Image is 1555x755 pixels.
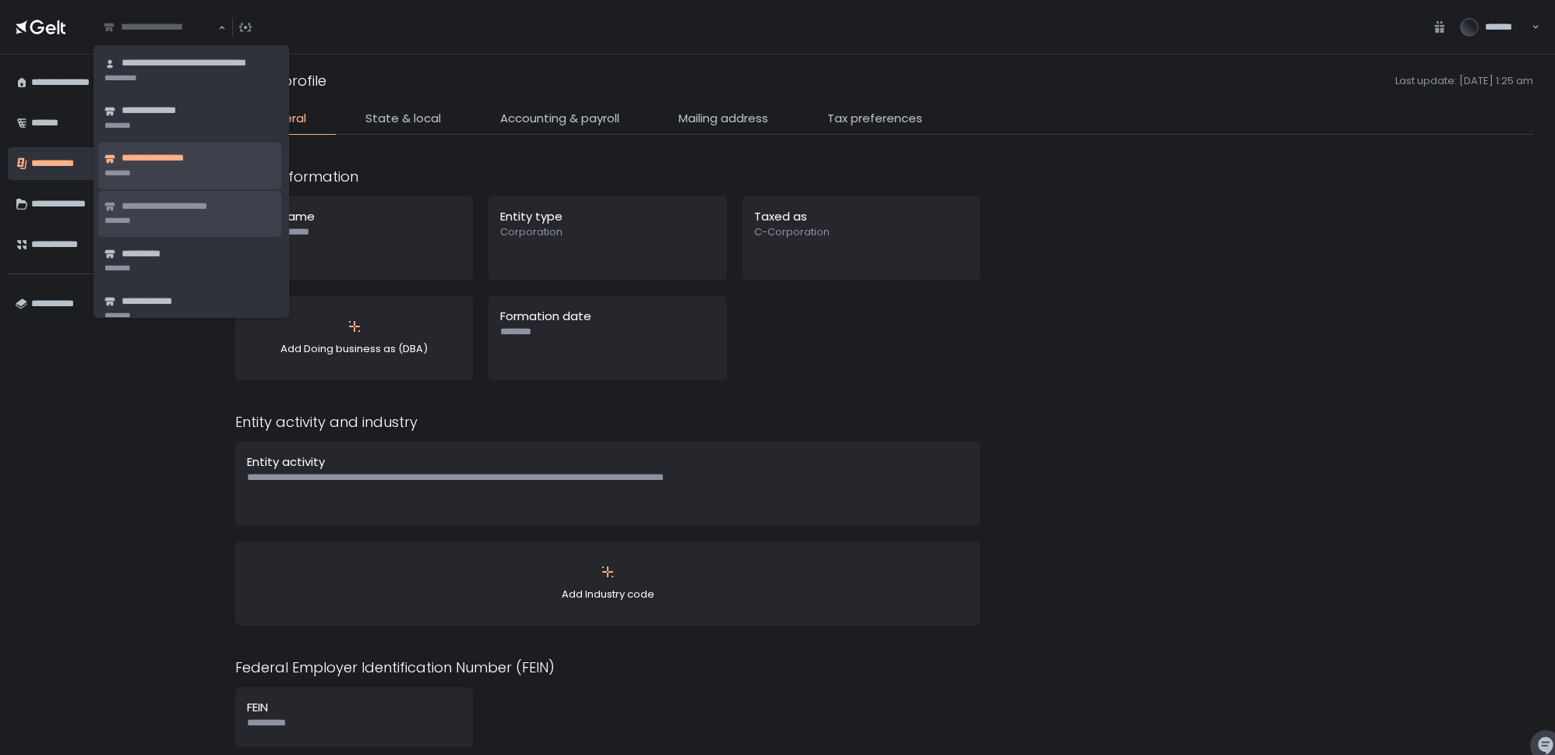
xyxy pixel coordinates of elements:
[500,110,619,128] span: Accounting & payroll
[742,196,980,280] button: Taxed asC-Corporation
[754,225,968,239] span: C-Corporation
[235,296,473,380] button: Add Doing business as (DBA)
[500,225,714,239] span: Corporation
[827,110,922,128] span: Tax preferences
[247,308,461,369] div: Add Doing business as (DBA)
[93,11,226,43] div: Search for option
[254,70,326,91] h1: Tax profile
[500,208,562,224] span: Entity type
[754,208,807,224] span: Taxed as
[247,453,325,470] span: Entity activity
[104,19,217,35] input: Search for option
[679,110,768,128] span: Mailing address
[235,411,980,432] div: Entity activity and industry
[333,74,1533,88] span: Last update: [DATE] 1:25 am
[235,166,980,187] div: Legal information
[235,657,980,678] div: Federal Employer Identification Number (FEIN)
[500,308,591,324] span: Formation date
[235,542,980,626] button: Add Industry code
[365,110,441,128] span: State & local
[488,196,726,280] button: Entity typeCorporation
[247,699,268,715] span: FEIN
[247,553,968,614] div: Add Industry code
